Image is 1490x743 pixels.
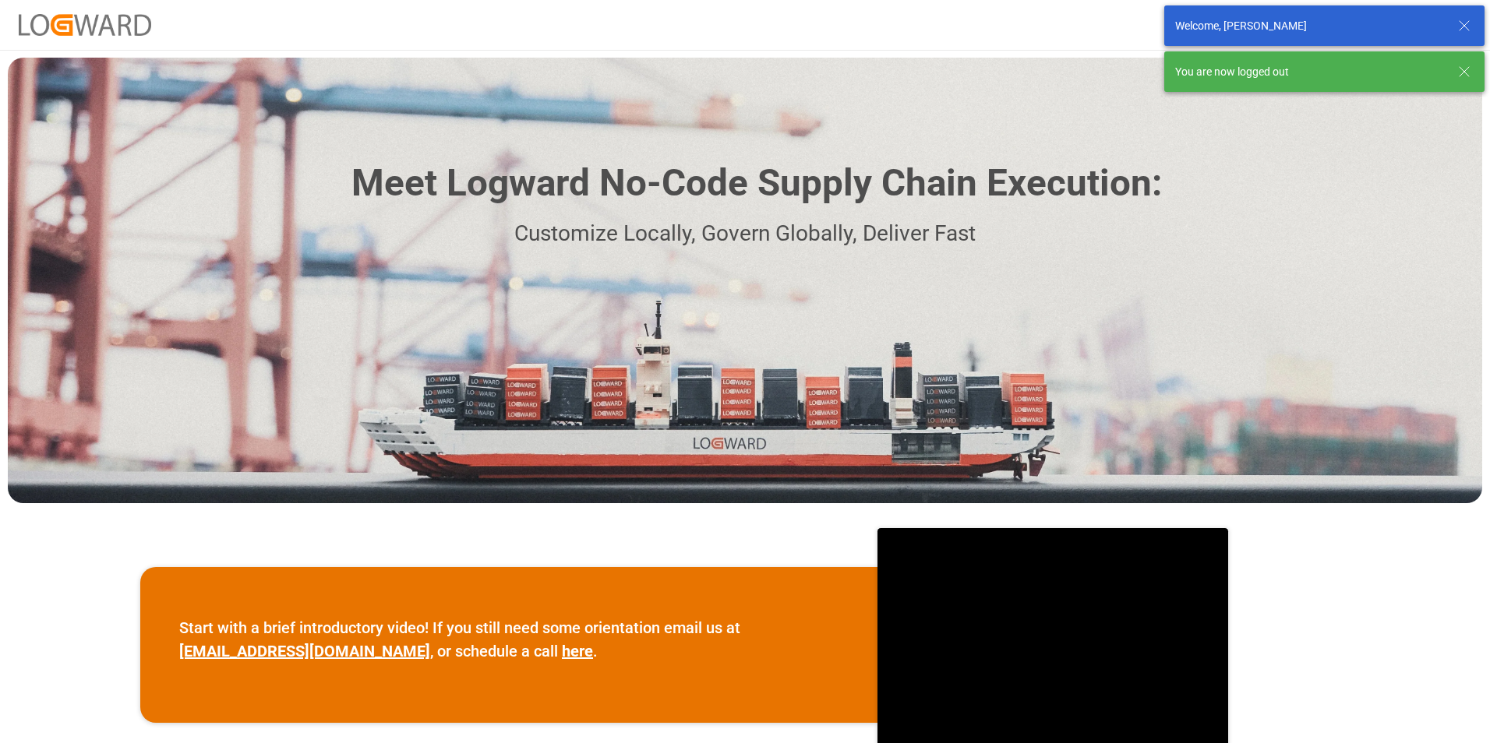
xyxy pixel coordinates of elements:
h1: Meet Logward No-Code Supply Chain Execution: [351,156,1162,211]
p: Customize Locally, Govern Globally, Deliver Fast [328,217,1162,252]
a: here [562,642,593,660]
div: You are now logged out [1175,64,1443,80]
p: Start with a brief introductory video! If you still need some orientation email us at , or schedu... [179,616,839,663]
img: Logward_new_orange.png [19,14,151,35]
div: Welcome, [PERSON_NAME] [1175,18,1443,34]
a: [EMAIL_ADDRESS][DOMAIN_NAME] [179,642,430,660]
